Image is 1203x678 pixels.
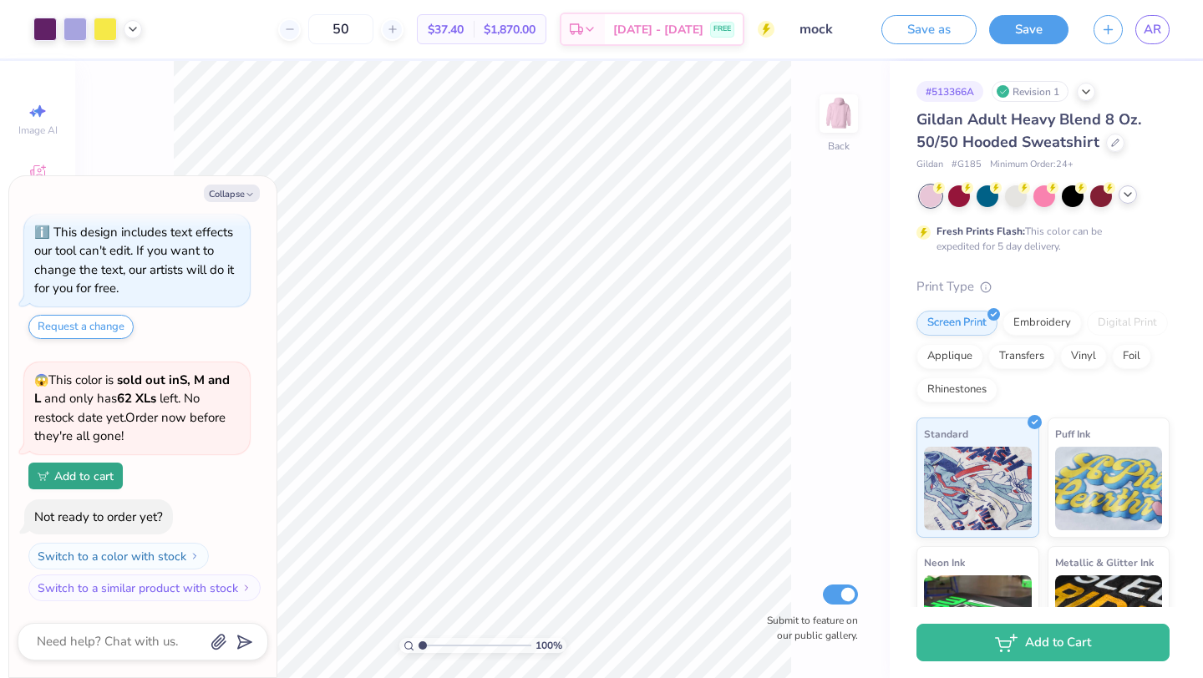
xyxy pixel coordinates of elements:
div: Vinyl [1060,344,1107,369]
button: Add to cart [28,463,123,489]
span: Neon Ink [924,554,965,571]
input: Untitled Design [787,13,869,46]
img: Switch to a similar product with stock [241,583,251,593]
label: Submit to feature on our public gallery. [758,613,858,643]
span: 100 % [536,638,562,653]
div: This design includes text effects our tool can't edit. If you want to change the text, our artist... [34,224,234,297]
img: Switch to a color with stock [190,551,200,561]
span: # G185 [952,158,982,172]
button: Save [989,15,1068,44]
div: # 513366A [916,81,983,102]
input: – – [308,14,373,44]
div: Foil [1112,344,1151,369]
img: Add to cart [38,471,49,481]
span: AR [1144,20,1161,39]
div: Back [828,139,850,154]
strong: Fresh Prints Flash: [937,225,1025,238]
div: Applique [916,344,983,369]
div: Print Type [916,277,1170,296]
button: Save as [881,15,977,44]
img: Neon Ink [924,575,1032,659]
img: Back [822,97,855,130]
img: Metallic & Glitter Ink [1055,575,1163,659]
img: Puff Ink [1055,447,1163,530]
div: Revision 1 [992,81,1068,102]
span: [DATE] - [DATE] [613,21,703,38]
span: $37.40 [428,21,464,38]
button: Request a change [28,315,134,339]
span: 😱 [34,372,48,388]
a: AR [1135,15,1170,44]
div: Rhinestones [916,377,997,402]
span: Minimum Order: 24 + [990,158,1074,172]
span: Metallic & Glitter Ink [1055,554,1154,571]
button: Switch to a similar product with stock [28,574,261,601]
div: Transfers [988,344,1055,369]
span: Standard [924,425,968,443]
div: Digital Print [1087,311,1168,336]
button: Add to Cart [916,624,1170,661]
span: Gildan [916,158,943,172]
span: FREE [713,23,731,35]
strong: sold out in S, M and L [34,372,230,407]
div: Not ready to order yet? [34,508,163,525]
strong: 62 XLs [117,390,156,407]
span: Puff Ink [1055,425,1090,443]
img: Standard [924,447,1032,530]
span: $1,870.00 [484,21,536,38]
div: Screen Print [916,311,997,336]
button: Switch to a color with stock [28,543,209,569]
span: This color is and only has left . No restock date yet. Order now before they're all gone! [34,372,230,445]
div: Embroidery [1002,311,1082,336]
div: This color can be expedited for 5 day delivery. [937,224,1142,254]
span: Gildan Adult Heavy Blend 8 Oz. 50/50 Hooded Sweatshirt [916,109,1141,152]
button: Collapse [204,185,260,202]
span: Image AI [18,124,58,137]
